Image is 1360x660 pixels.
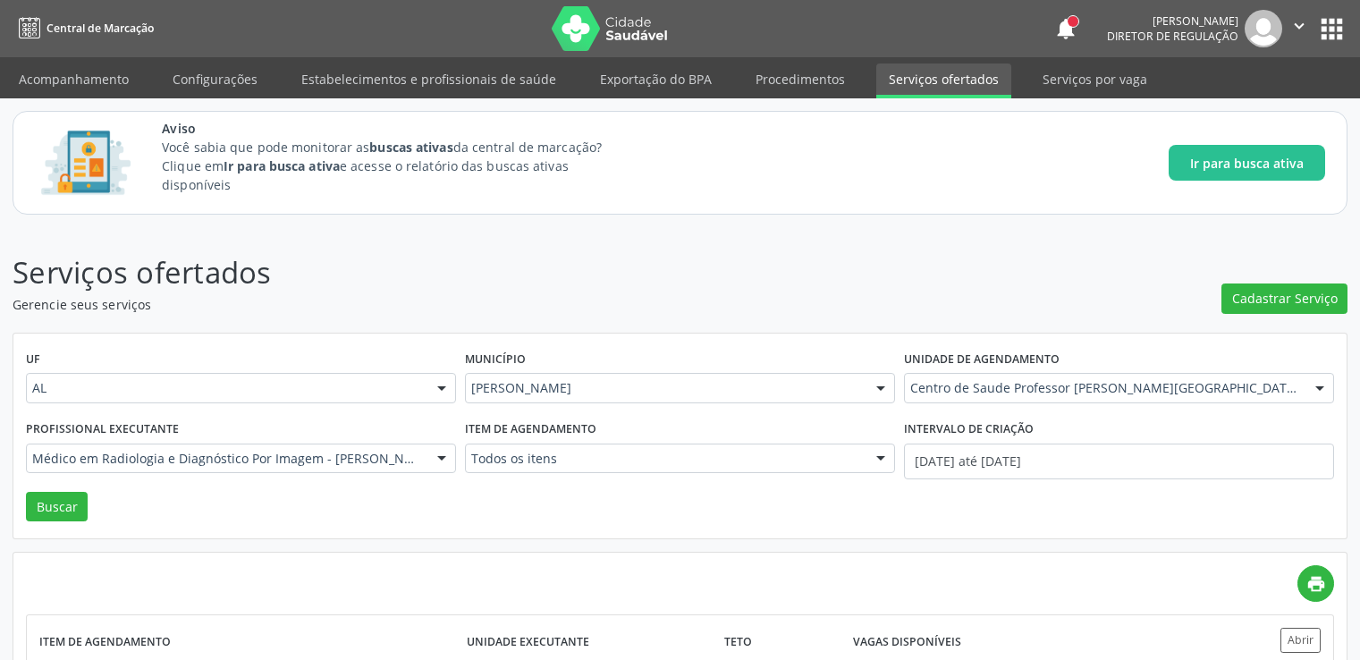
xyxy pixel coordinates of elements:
span: Cadastrar Serviço [1232,289,1338,308]
i:  [1289,16,1309,36]
i: print [1306,574,1326,594]
a: Procedimentos [743,63,857,95]
div: [PERSON_NAME] [1107,13,1238,29]
a: Acompanhamento [6,63,141,95]
button: notifications [1053,16,1078,41]
label: Teto [724,628,752,656]
p: Você sabia que pode monitorar as da central de marcação? Clique em e acesse o relatório das busca... [162,138,635,194]
button:  [1282,10,1316,47]
label: Item de agendamento [465,416,596,444]
label: Unidade executante [467,628,589,656]
label: Profissional executante [26,416,179,444]
span: Diretor de regulação [1107,29,1238,44]
button: Cadastrar Serviço [1221,283,1347,314]
img: img [1245,10,1282,47]
span: Ir para busca ativa [1190,154,1304,173]
button: Buscar [26,492,88,522]
span: [PERSON_NAME] [471,379,858,397]
label: Intervalo de criação [904,416,1034,444]
span: AL [32,379,419,397]
p: Gerencie seus serviços [13,295,947,314]
strong: buscas ativas [369,139,452,156]
label: UF [26,346,40,374]
span: Médico em Radiologia e Diagnóstico Por Imagem - [PERSON_NAME] [32,450,419,468]
button: Abrir [1280,628,1321,652]
a: Exportação do BPA [587,63,724,95]
label: Item de agendamento [39,628,171,656]
a: Serviços ofertados [876,63,1011,98]
a: Central de Marcação [13,13,154,43]
input: Selecione um intervalo [904,444,1334,479]
img: Imagem de CalloutCard [35,123,137,203]
a: Serviços por vaga [1030,63,1160,95]
label: Unidade de agendamento [904,346,1060,374]
button: apps [1316,13,1347,45]
span: Central de Marcação [46,21,154,36]
span: Centro de Saude Professor [PERSON_NAME][GEOGRAPHIC_DATA] [910,379,1297,397]
span: Todos os itens [471,450,858,468]
a: print [1297,565,1334,602]
label: Vagas disponíveis [853,628,961,656]
label: Município [465,346,526,374]
a: Estabelecimentos e profissionais de saúde [289,63,569,95]
button: Ir para busca ativa [1169,145,1325,181]
p: Serviços ofertados [13,250,947,295]
strong: Ir para busca ativa [224,157,340,174]
span: Aviso [162,119,635,138]
a: Configurações [160,63,270,95]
